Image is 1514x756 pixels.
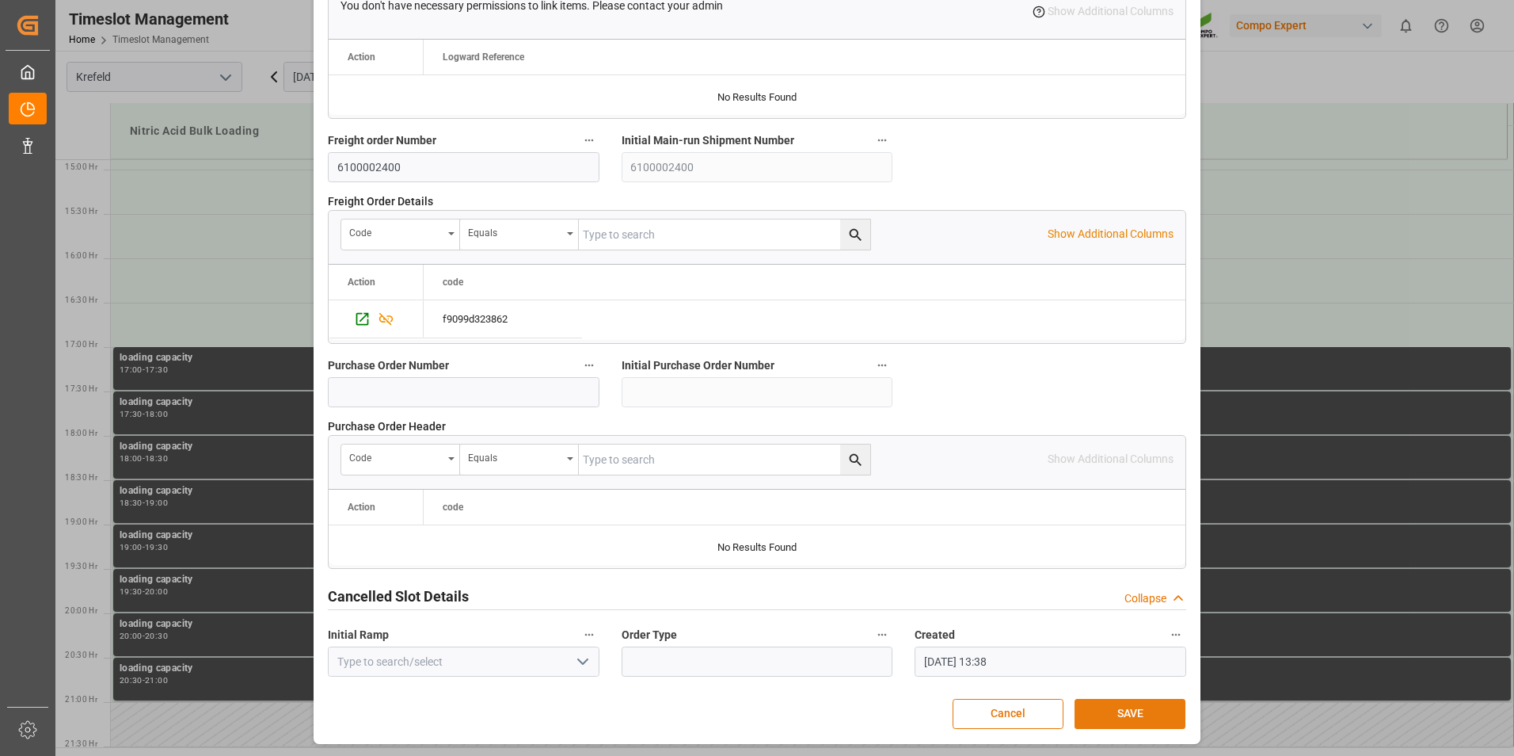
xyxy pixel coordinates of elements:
span: Initial Main-run Shipment Number [622,132,794,149]
button: Initial Main-run Shipment Number [872,130,892,151]
button: Freight order Number [579,130,599,151]
button: Initial Purchase Order Number [872,355,892,376]
button: Cancel [953,699,1063,729]
h2: Cancelled Slot Details [328,586,469,607]
button: open menu [460,445,579,475]
span: Freight Order Details [328,193,433,210]
button: open menu [341,445,460,475]
div: code [349,222,443,240]
div: Action [348,52,375,63]
span: Created [915,627,955,643]
button: open menu [569,650,593,674]
button: search button [840,220,870,250]
span: code [443,277,463,288]
span: Initial Purchase Order Number [622,357,774,374]
button: Created [1166,624,1186,645]
button: open menu [460,220,579,250]
span: Purchase Order Number [328,357,449,374]
span: Logward Reference [443,52,524,63]
span: code [443,502,463,513]
input: Type to search [579,445,870,475]
div: Equals [468,222,561,240]
span: Purchase Order Header [328,418,446,435]
button: open menu [341,220,460,250]
input: Type to search [579,220,870,250]
div: Action [348,277,375,288]
div: Equals [468,447,561,465]
div: Action [348,502,375,513]
button: Order Type [872,624,892,645]
div: Press SPACE to select this row. [424,300,582,338]
button: Initial Ramp [579,624,599,645]
div: code [349,447,443,465]
button: Purchase Order Number [579,355,599,376]
button: SAVE [1075,699,1185,729]
input: Type to search/select [328,647,599,677]
span: Order Type [622,627,677,643]
input: DD.MM.YYYY HH:MM [915,647,1186,677]
p: Show Additional Columns [1048,226,1174,242]
button: search button [840,445,870,475]
div: f9099d323862 [424,300,582,338]
span: Freight order Number [328,132,436,149]
div: Press SPACE to select this row. [329,300,424,338]
span: Initial Ramp [328,627,389,643]
div: Collapse [1124,590,1166,607]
